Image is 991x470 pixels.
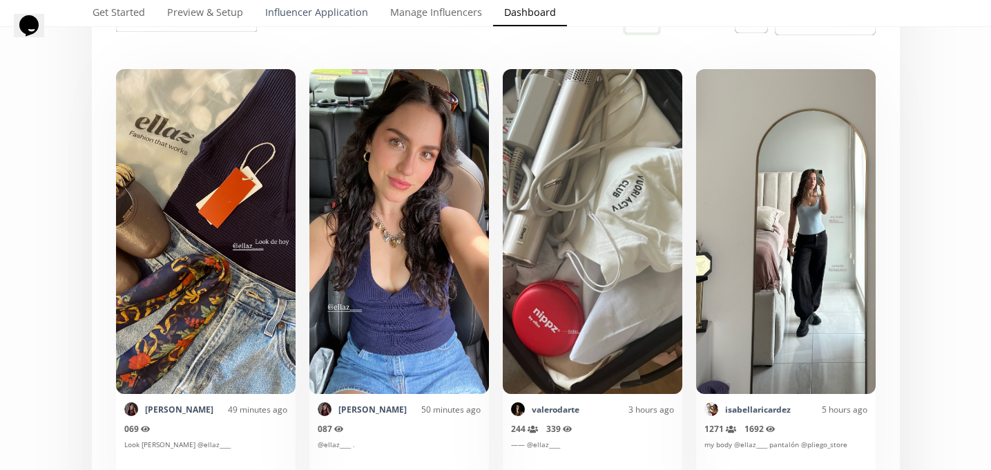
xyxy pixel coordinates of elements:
[511,423,538,435] span: 244
[323,423,344,435] span: 87
[14,14,58,55] iframe: chat widget
[511,402,525,416] img: 476426170_1841292916715570_3778856363620175142_n.jpg
[407,404,481,415] div: 50 minutes ago
[124,423,287,435] div: 0
[129,423,151,435] span: 69
[546,423,573,435] span: 339
[791,404,867,415] div: 5 hours ago
[318,423,481,435] div: 0
[704,402,718,416] img: 461105815_1898623070645867_1741374069974333859_n.jpg
[124,402,138,416] img: 481131329_637333799235420_8315752447081273563_n.jpg
[579,404,674,415] div: 3 hours ago
[532,404,579,415] a: valerodarte
[338,404,407,415] a: [PERSON_NAME]
[213,404,287,415] div: 49 minutes ago
[318,402,331,416] img: 481131329_637333799235420_8315752447081273563_n.jpg
[725,404,791,415] a: isabellaricardez
[145,404,213,415] a: [PERSON_NAME]
[704,423,736,435] span: 1271
[744,423,776,435] span: 1692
